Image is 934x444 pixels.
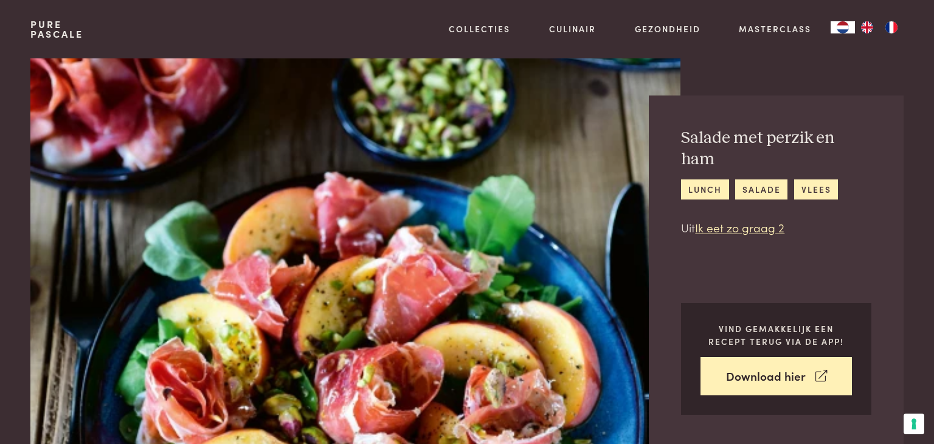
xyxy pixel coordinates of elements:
[681,219,871,237] p: Uit
[681,128,871,170] h2: Salade met perzik en ham
[449,23,510,35] a: Collecties
[681,179,728,199] a: lunch
[735,179,787,199] a: salade
[30,19,83,39] a: PurePascale
[831,21,904,33] aside: Language selected: Nederlands
[855,21,904,33] ul: Language list
[831,21,855,33] div: Language
[549,23,596,35] a: Culinair
[879,21,904,33] a: FR
[904,414,924,434] button: Uw voorkeuren voor toestemming voor trackingtechnologieën
[831,21,855,33] a: NL
[794,179,838,199] a: vlees
[855,21,879,33] a: EN
[700,357,852,395] a: Download hier
[700,322,852,347] p: Vind gemakkelijk een recept terug via de app!
[695,219,784,235] a: Ik eet zo graag 2
[739,23,811,35] a: Masterclass
[635,23,700,35] a: Gezondheid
